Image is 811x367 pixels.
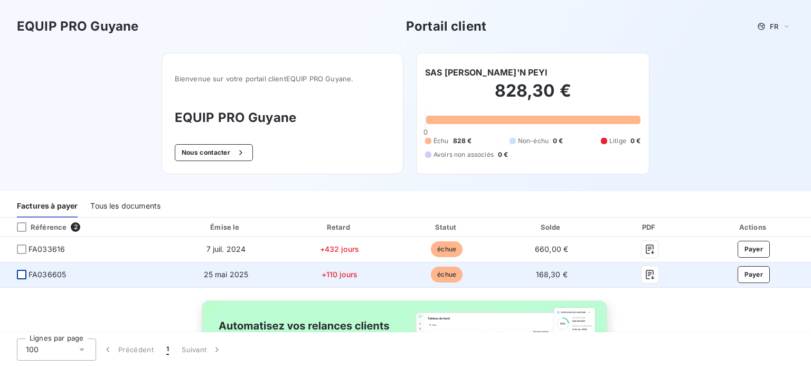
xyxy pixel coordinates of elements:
span: 2 [71,222,80,232]
span: 1 [166,344,169,355]
span: FA033616 [29,244,65,255]
h3: EQUIP PRO Guyane [175,108,390,127]
div: Retard [287,222,392,232]
span: 7 juil. 2024 [206,244,246,253]
span: 828 € [453,136,472,146]
button: Payer [738,266,770,283]
span: 0 € [498,150,508,159]
span: échue [431,241,463,257]
span: Avoirs non associés [433,150,494,159]
span: 0 € [553,136,563,146]
span: Litige [609,136,626,146]
span: 25 mai 2025 [204,270,249,279]
button: Payer [738,241,770,258]
span: FR [770,22,778,31]
button: Nous contacter [175,144,253,161]
span: +432 jours [320,244,360,253]
span: Bienvenue sur votre portail client EQUIP PRO Guyane . [175,74,390,83]
h6: SAS [PERSON_NAME]'N PEYI [425,66,548,79]
span: +110 jours [322,270,358,279]
h2: 828,30 € [425,80,640,112]
span: 660,00 € [535,244,568,253]
div: Statut [396,222,498,232]
h3: Portail client [406,17,486,36]
span: échue [431,267,463,283]
button: Précédent [96,338,160,361]
span: 168,30 € [536,270,568,279]
span: 0 € [630,136,640,146]
button: Suivant [175,338,229,361]
div: Actions [699,222,809,232]
div: Référence [8,222,67,232]
div: Factures à payer [17,195,78,218]
span: 0 [423,128,428,136]
span: 100 [26,344,39,355]
button: 1 [160,338,175,361]
span: Échu [433,136,449,146]
div: Solde [502,222,601,232]
span: FA036605 [29,269,66,280]
div: Tous les documents [90,195,161,218]
span: Non-échu [518,136,549,146]
div: Émise le [169,222,283,232]
h3: EQUIP PRO Guyane [17,17,138,36]
div: PDF [606,222,694,232]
